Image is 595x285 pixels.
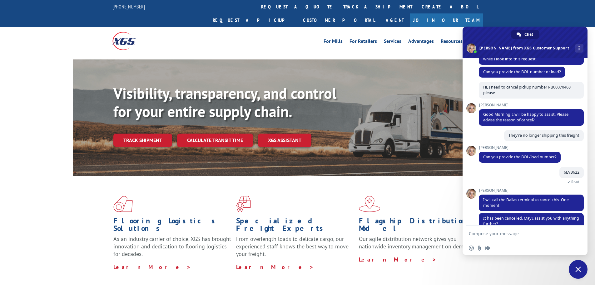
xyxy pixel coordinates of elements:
span: [PERSON_NAME] [479,145,561,150]
img: xgs-icon-total-supply-chain-intelligence-red [113,196,133,212]
span: Our agile distribution network gives you nationwide inventory management on demand. [359,235,474,250]
div: Chat [511,30,539,39]
span: Read [571,180,579,184]
b: Visibility, transparency, and control for your entire supply chain. [113,84,336,121]
span: It has been cancelled. May I assist you with anything further? [483,216,579,226]
span: [PERSON_NAME] [479,188,584,193]
p: From overlength loads to delicate cargo, our experienced staff knows the best way to move your fr... [236,235,354,263]
span: Can you provide the BOL/load number? [483,154,556,160]
span: Good Morning. I will be happy to assist. Please advise the reason of cancel? [483,112,568,123]
h1: Specialized Freight Experts [236,217,354,235]
a: Join Our Team [410,13,483,27]
span: Can you provide the BOL number or load? [483,69,561,74]
span: Send a file [477,246,482,251]
a: Learn More > [236,263,314,271]
span: [PERSON_NAME] [479,103,584,107]
span: Audio message [485,246,490,251]
a: XGS ASSISTANT [258,134,311,147]
a: Request a pickup [208,13,298,27]
a: Learn More > [113,263,191,271]
div: Close chat [569,260,588,279]
a: Learn More > [359,256,437,263]
a: Resources [441,39,463,46]
span: I will call the Dallas terminal to cancel this. One moment [483,197,569,208]
a: [PHONE_NUMBER] [112,3,145,10]
a: Track shipment [113,134,172,147]
img: xgs-icon-flagship-distribution-model-red [359,196,380,212]
img: xgs-icon-focused-on-flooring-red [236,196,251,212]
span: 6EV3622 [564,170,579,175]
span: They're no longer shipping this freight [508,133,579,138]
a: For Retailers [350,39,377,46]
span: Chat [524,30,533,39]
span: Hi, I need to cancel pickup number Pu00070468 please. [483,84,571,95]
span: Insert an emoji [469,246,474,251]
a: For Mills [324,39,343,46]
a: Advantages [408,39,434,46]
a: Services [384,39,401,46]
h1: Flagship Distribution Model [359,217,477,235]
span: As an industry carrier of choice, XGS has brought innovation and dedication to flooring logistics... [113,235,231,257]
a: Customer Portal [298,13,379,27]
div: More channels [575,44,583,53]
a: Calculate transit time [177,134,253,147]
h1: Flooring Logistics Solutions [113,217,231,235]
a: Agent [379,13,410,27]
textarea: Compose your message... [469,231,568,237]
